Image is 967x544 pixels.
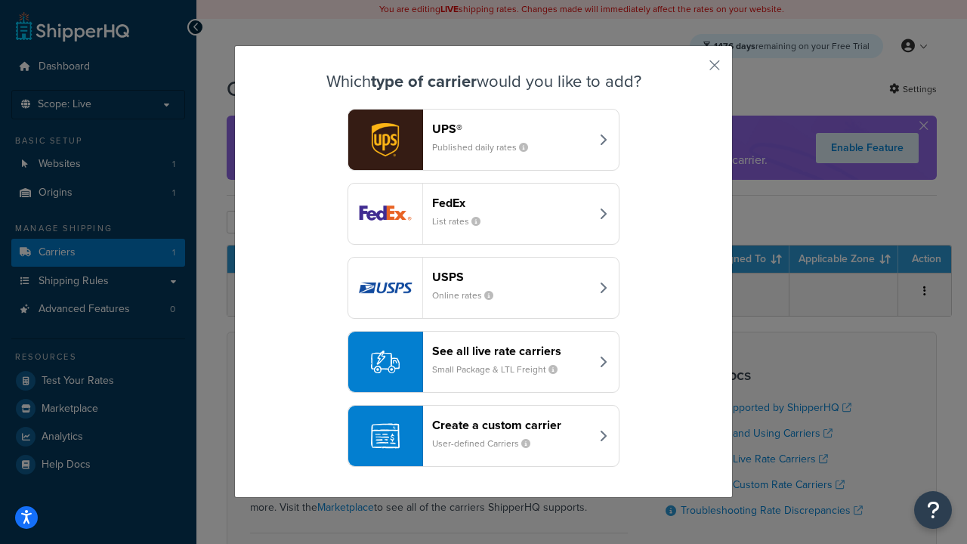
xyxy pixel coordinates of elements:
img: icon-carrier-liverate-becf4550.svg [371,348,400,376]
small: Online rates [432,289,505,302]
img: icon-carrier-custom-c93b8a24.svg [371,422,400,450]
header: FedEx [432,196,590,210]
button: ups logoUPS®Published daily rates [348,109,619,171]
button: Create a custom carrierUser-defined Carriers [348,405,619,467]
small: Published daily rates [432,141,540,154]
button: usps logoUSPSOnline rates [348,257,619,319]
small: User-defined Carriers [432,437,542,450]
button: Open Resource Center [914,491,952,529]
small: List rates [432,215,493,228]
header: USPS [432,270,590,284]
h3: Which would you like to add? [273,73,694,91]
button: fedEx logoFedExList rates [348,183,619,245]
img: ups logo [348,110,422,170]
header: See all live rate carriers [432,344,590,358]
img: fedEx logo [348,184,422,244]
small: Small Package & LTL Freight [432,363,570,376]
button: See all live rate carriersSmall Package & LTL Freight [348,331,619,393]
header: Create a custom carrier [432,418,590,432]
header: UPS® [432,122,590,136]
strong: type of carrier [371,69,477,94]
img: usps logo [348,258,422,318]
